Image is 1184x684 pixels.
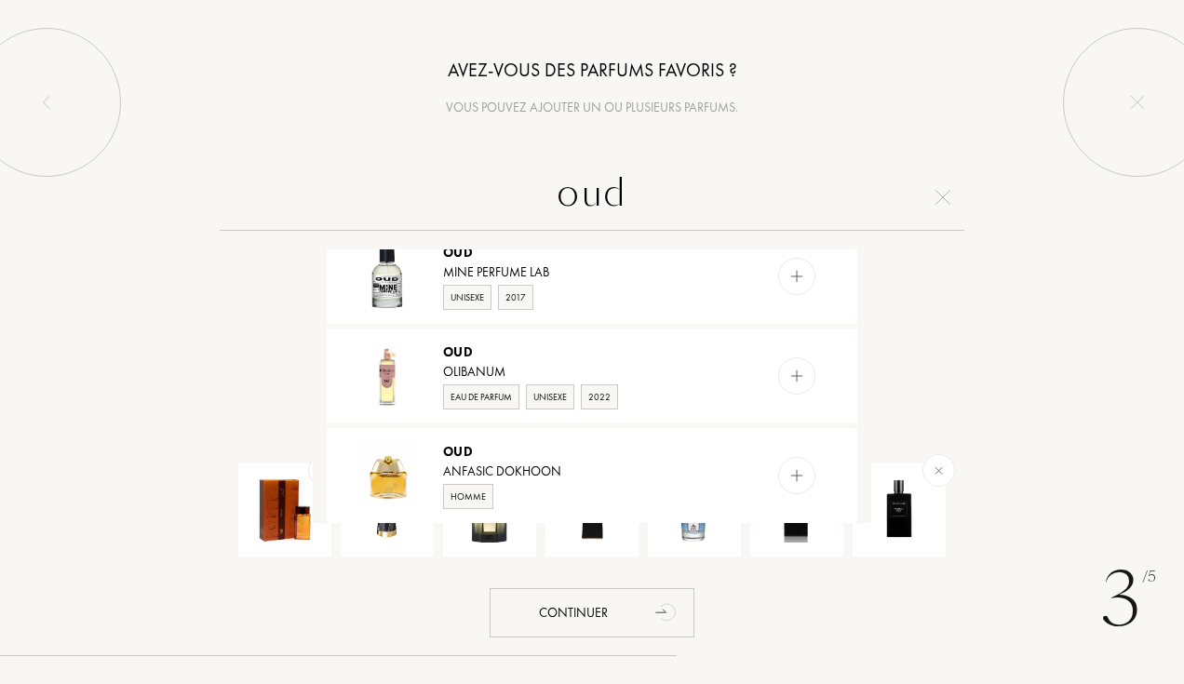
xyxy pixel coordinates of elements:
[443,462,739,481] div: Anfasic Dokhoon
[649,593,686,630] div: animation
[443,262,739,282] div: Mine Perfume Lab
[443,362,739,382] div: Olibanum
[1130,95,1145,110] img: quit_onboard.svg
[788,268,806,286] img: add_pf.svg
[788,368,806,385] img: add_pf.svg
[220,164,964,231] input: Rechercher un parfum
[355,443,420,508] img: Oud
[498,285,533,310] div: 2017
[443,343,473,360] span: Oud
[581,384,618,409] div: 2022
[1142,567,1156,588] span: /5
[443,443,473,460] span: Oud
[355,343,420,409] img: Oud
[1101,544,1156,656] div: 3
[788,467,806,485] img: add_pf.svg
[39,95,54,110] img: left_onboard.svg
[935,190,950,205] img: cross.svg
[443,484,493,509] div: Homme
[526,384,574,409] div: Unisexe
[443,285,491,310] div: Unisexe
[490,588,694,637] div: Continuer
[355,244,420,309] img: Oud
[443,384,519,409] div: Eau de Parfum
[443,244,473,261] span: Oud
